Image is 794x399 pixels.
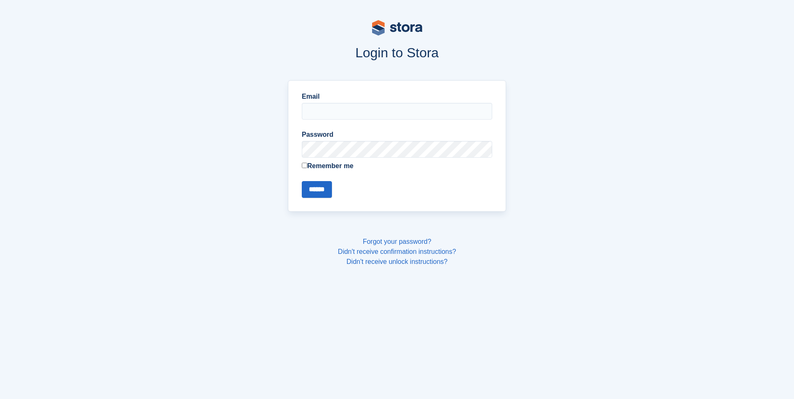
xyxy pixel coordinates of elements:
[128,45,666,60] h1: Login to Stora
[347,258,447,265] a: Didn't receive unlock instructions?
[372,20,422,36] img: stora-logo-53a41332b3708ae10de48c4981b4e9114cc0af31d8433b30ea865607fb682f29.svg
[302,130,492,140] label: Password
[302,161,492,171] label: Remember me
[302,163,307,168] input: Remember me
[363,238,432,245] a: Forgot your password?
[302,92,492,102] label: Email
[338,248,456,255] a: Didn't receive confirmation instructions?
